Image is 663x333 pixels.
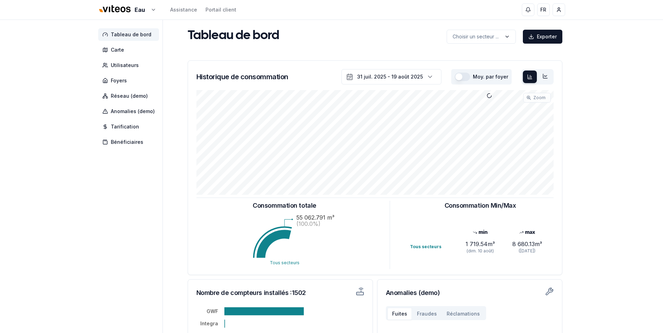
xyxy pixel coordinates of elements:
text: Tous secteurs [270,260,300,265]
span: Eau [135,6,145,14]
div: 1 719.54 m³ [457,240,504,248]
text: 55 062.791 m³ [296,214,334,221]
div: (dim. 10 août) [457,248,504,254]
span: Zoom [533,95,546,101]
div: 31 juil. 2025 - 19 août 2025 [357,73,423,80]
div: max [504,229,550,236]
h3: Consommation Min/Max [445,201,516,210]
button: Eau [98,2,156,17]
span: Utilisateurs [111,62,139,69]
span: Anomalies (demo) [111,108,155,115]
button: 31 juil. 2025 - 19 août 2025 [341,69,441,84]
a: Bénéficiaires [98,136,162,148]
a: Assistance [170,6,197,13]
h3: Historique de consommation [196,72,288,82]
h3: Consommation totale [253,201,316,210]
div: ([DATE]) [504,248,550,254]
h3: Nombre de compteurs installés : 1502 [196,288,320,298]
div: min [457,229,504,236]
label: Moy. par foyer [473,74,508,79]
a: Carte [98,44,162,56]
p: Choisir un secteur ... [453,33,499,40]
button: Fuites [387,308,412,320]
span: Bénéficiaires [111,139,143,146]
a: Foyers [98,74,162,87]
span: Réseau (demo) [111,92,148,99]
span: Carte [111,46,124,53]
span: Foyers [111,77,127,84]
div: Tous secteurs [410,244,457,250]
a: Utilisateurs [98,59,162,72]
button: Exporter [523,30,562,44]
button: Fraudes [412,308,442,320]
a: Tableau de bord [98,28,162,41]
button: Réclamations [442,308,485,320]
a: Portail client [206,6,236,13]
div: 8 680.13 m³ [504,240,550,248]
a: Réseau (demo) [98,90,162,102]
tspan: Integra [200,320,218,326]
text: (100.0%) [296,220,320,227]
button: FR [537,3,550,16]
h3: Anomalies (demo) [386,288,554,298]
button: label [447,30,516,44]
img: Viteos - Eau Logo [98,1,132,17]
h1: Tableau de bord [188,29,279,43]
a: Anomalies (demo) [98,105,162,118]
a: Tarification [98,120,162,133]
span: Tarification [111,123,139,130]
span: Tableau de bord [111,31,151,38]
span: FR [540,6,546,13]
tspan: GWF [207,308,218,314]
